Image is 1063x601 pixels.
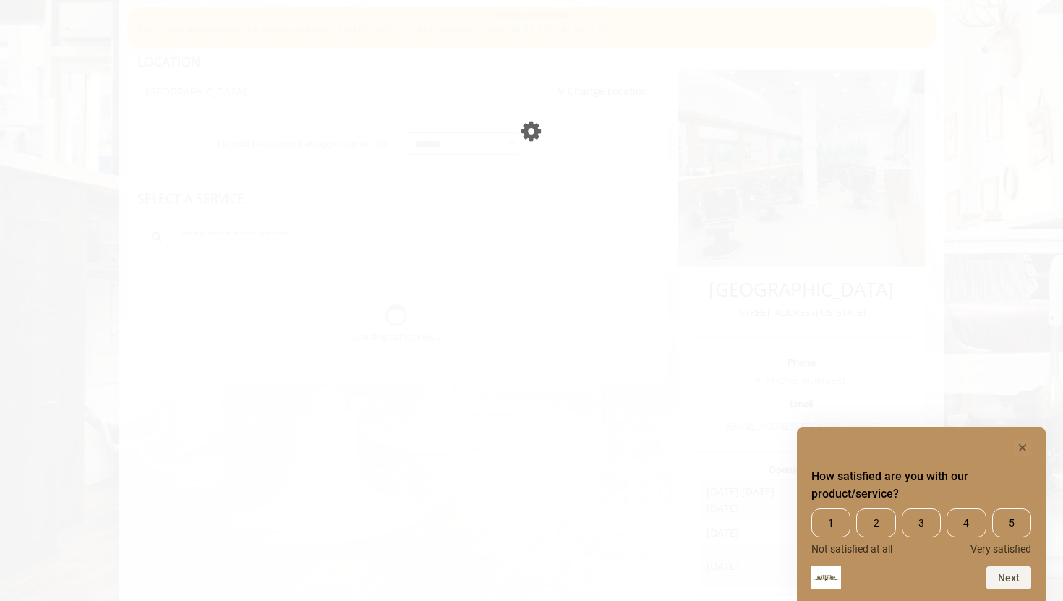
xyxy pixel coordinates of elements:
[992,508,1031,537] span: 5
[947,508,986,537] span: 4
[811,508,850,537] span: 1
[970,543,1031,555] span: Very satisfied
[811,468,1031,503] h2: How satisfied are you with our product/service? Select an option from 1 to 5, with 1 being Not sa...
[856,508,895,537] span: 2
[902,508,941,537] span: 3
[811,508,1031,555] div: How satisfied are you with our product/service? Select an option from 1 to 5, with 1 being Not sa...
[811,543,892,555] span: Not satisfied at all
[986,566,1031,589] button: Next question
[1014,439,1031,456] button: Hide survey
[811,439,1031,589] div: How satisfied are you with our product/service? Select an option from 1 to 5, with 1 being Not sa...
